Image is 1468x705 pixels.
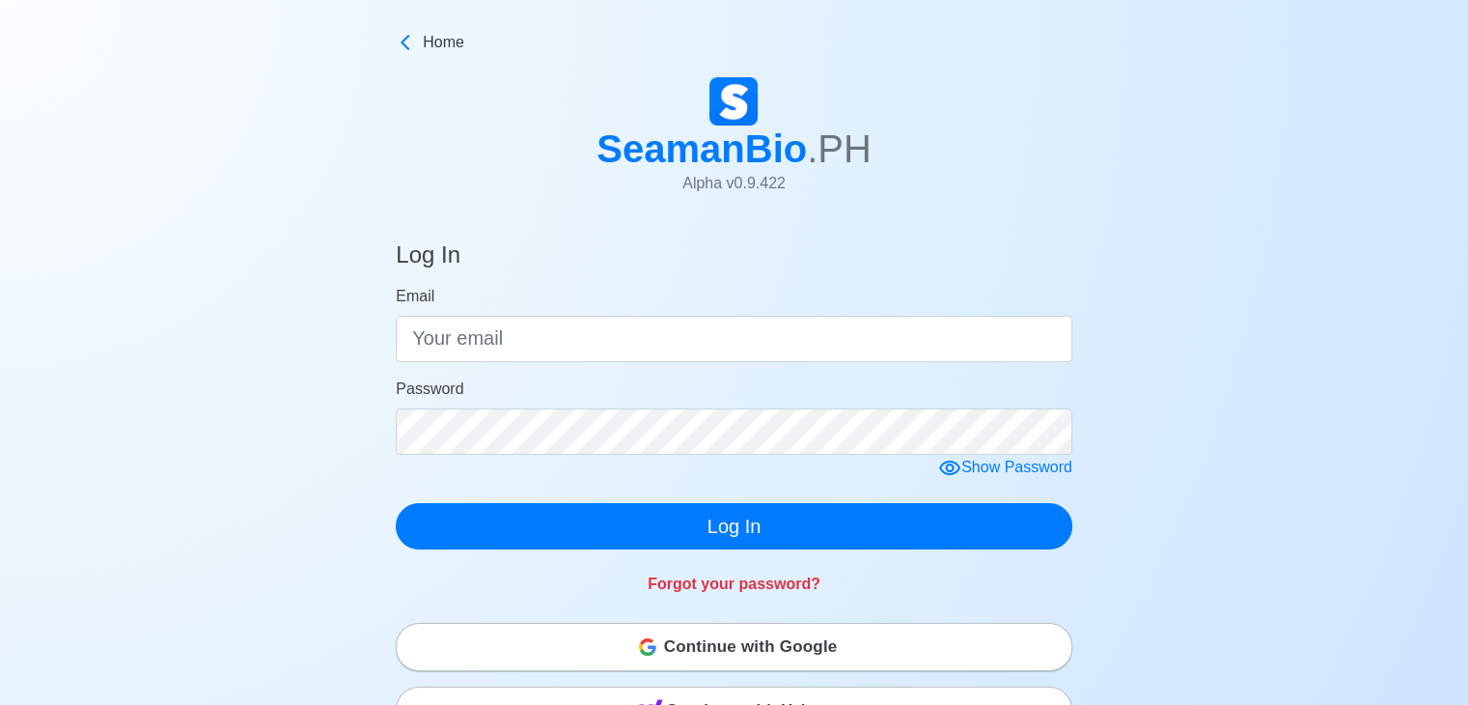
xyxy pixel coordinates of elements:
[396,241,460,277] h4: Log In
[596,126,872,172] h1: SeamanBio
[396,288,434,304] span: Email
[938,456,1072,480] div: Show Password
[709,77,758,126] img: Logo
[396,381,463,397] span: Password
[396,316,1072,362] input: Your email
[423,31,464,54] span: Home
[807,127,872,170] span: .PH
[396,503,1072,550] button: Log In
[648,576,820,592] a: Forgot your password?
[396,623,1072,671] button: Continue with Google
[596,77,872,211] a: SeamanBio.PHAlpha v0.9.422
[664,628,838,666] span: Continue with Google
[396,31,1072,54] a: Home
[596,172,872,195] p: Alpha v 0.9.422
